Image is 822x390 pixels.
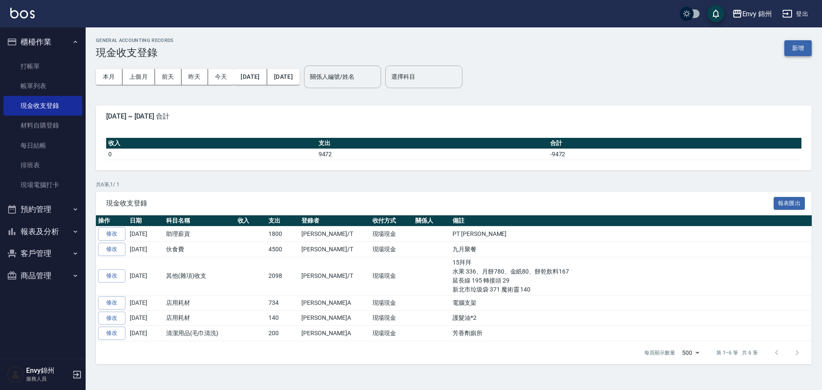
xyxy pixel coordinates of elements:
td: 芳香劑廁所 [450,326,812,341]
button: 預約管理 [3,198,82,220]
th: 支出 [316,138,548,149]
td: [PERSON_NAME]/T [299,242,370,257]
th: 操作 [96,215,128,226]
button: [DATE] [234,69,267,85]
button: [DATE] [267,69,300,85]
td: [PERSON_NAME]A [299,310,370,326]
button: 客戶管理 [3,242,82,265]
button: save [707,5,724,22]
td: 2098 [266,257,299,295]
a: 打帳單 [3,57,82,76]
td: PT [PERSON_NAME] [450,226,812,242]
th: 日期 [128,215,164,226]
th: 支出 [266,215,299,226]
a: 修改 [98,312,125,325]
a: 材料自購登錄 [3,116,82,135]
th: 收入 [235,215,267,226]
th: 關係人 [413,215,450,226]
button: 本月 [96,69,122,85]
td: 九月聚餐 [450,242,812,257]
a: 現場電腦打卡 [3,175,82,195]
button: 昨天 [182,69,208,85]
a: 新增 [784,44,812,52]
th: 登錄者 [299,215,370,226]
h3: 現金收支登錄 [96,47,174,59]
td: 4500 [266,242,299,257]
td: [DATE] [128,257,164,295]
td: 護髮油*2 [450,310,812,326]
td: 200 [266,326,299,341]
td: 9472 [316,149,548,160]
a: 報表匯出 [774,199,805,207]
button: 今天 [208,69,234,85]
button: 報表及分析 [3,220,82,243]
td: [DATE] [128,226,164,242]
span: 現金收支登錄 [106,199,774,208]
div: 500 [679,341,703,364]
a: 帳單列表 [3,76,82,96]
td: 現場現金 [370,242,414,257]
a: 修改 [98,296,125,310]
td: 734 [266,295,299,310]
img: Person [7,366,24,383]
a: 現金收支登錄 [3,96,82,116]
td: 店用耗材 [164,295,235,310]
td: 助理薪資 [164,226,235,242]
td: 1800 [266,226,299,242]
td: [DATE] [128,295,164,310]
button: 登出 [779,6,812,22]
img: Logo [10,8,35,18]
td: 15拜拜 水果 336、月餅780、金紙80、餅乾飲料167 延長線 195 轉接頭 29 新北市垃圾袋 371 魔術靈 140 [450,257,812,295]
a: 修改 [98,243,125,256]
td: -9472 [548,149,801,160]
span: [DATE] ~ [DATE] 合計 [106,112,801,121]
button: 上個月 [122,69,155,85]
p: 第 1–6 筆 共 6 筆 [716,349,758,357]
a: 修改 [98,327,125,340]
td: [DATE] [128,310,164,326]
td: 現場現金 [370,257,414,295]
div: Envy 錦州 [742,9,772,19]
td: 伙食費 [164,242,235,257]
td: [PERSON_NAME]A [299,295,370,310]
td: 清潔用品(毛巾清洗) [164,326,235,341]
td: 店用耗材 [164,310,235,326]
td: [PERSON_NAME]A [299,326,370,341]
td: 現場現金 [370,295,414,310]
th: 收付方式 [370,215,414,226]
td: [PERSON_NAME]/T [299,226,370,242]
p: 服務人員 [26,375,70,383]
h2: GENERAL ACCOUNTING RECORDS [96,38,174,43]
td: 現場現金 [370,326,414,341]
th: 合計 [548,138,801,149]
td: 電腦支架 [450,295,812,310]
td: [DATE] [128,326,164,341]
button: 新增 [784,40,812,56]
th: 科目名稱 [164,215,235,226]
td: 0 [106,149,316,160]
td: 140 [266,310,299,326]
td: 其他(雜項)收支 [164,257,235,295]
td: [DATE] [128,242,164,257]
td: 現場現金 [370,226,414,242]
a: 修改 [98,227,125,241]
p: 每頁顯示數量 [644,349,675,357]
h5: Envy錦州 [26,366,70,375]
button: Envy 錦州 [729,5,776,23]
button: 商品管理 [3,265,82,287]
button: 前天 [155,69,182,85]
button: 櫃檯作業 [3,31,82,53]
p: 共 6 筆, 1 / 1 [96,181,812,188]
th: 收入 [106,138,316,149]
a: 每日結帳 [3,136,82,155]
button: 報表匯出 [774,197,805,210]
td: [PERSON_NAME]/T [299,257,370,295]
th: 備註 [450,215,812,226]
td: 現場現金 [370,310,414,326]
a: 排班表 [3,155,82,175]
a: 修改 [98,269,125,283]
